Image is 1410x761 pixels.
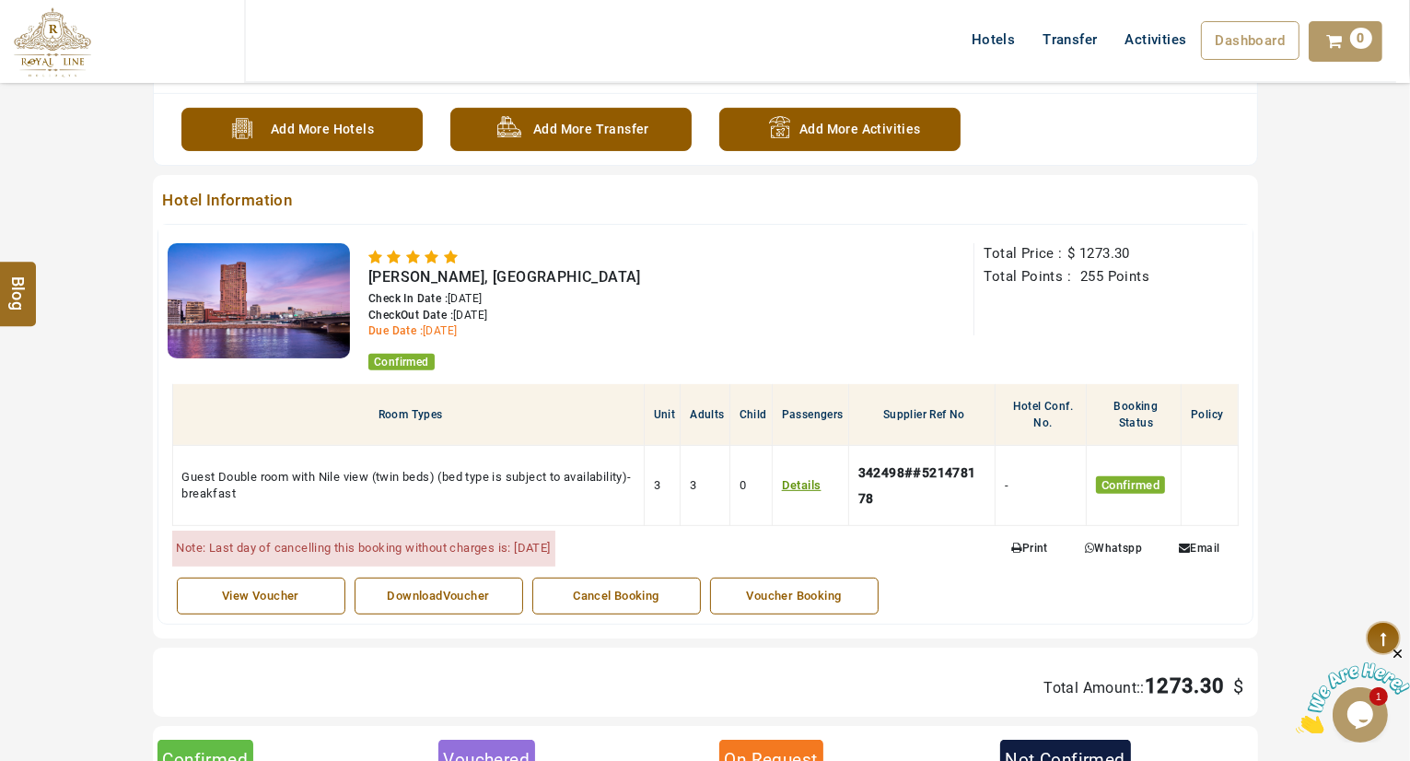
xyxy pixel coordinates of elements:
[542,588,691,605] div: Cancel Booking
[453,309,487,322] span: [DATE]
[1145,674,1225,697] span: 1273.30
[1085,542,1142,555] span: Whatspp
[368,268,641,286] span: [PERSON_NAME], [GEOGRAPHIC_DATA]
[858,460,990,511] div: 342498##521478178
[720,588,868,605] div: Voucher Booking
[1096,476,1166,494] span: Confirmed
[1296,646,1410,733] iframe: chat widget
[532,578,701,615] a: Cancel Booking
[1011,542,1047,555] span: Print
[172,384,644,446] th: Room Types
[368,292,448,305] span: Check In Date :
[157,189,1144,215] span: Hotel Information
[533,110,649,144] span: Add More Transfer
[187,588,335,605] div: View Voucher
[168,243,351,358] img: 8f168343a91aedc5a4209e1c48156a0c40f0f7a8.jpeg
[1005,478,1008,492] span: -
[740,478,746,492] span: 0
[690,478,696,492] span: 3
[177,578,345,615] a: View Voucher
[996,384,1087,446] th: Hotel Conf. No.
[1079,245,1130,262] span: 1273.30
[368,309,453,322] span: CheckOut Date :
[423,324,457,337] span: [DATE]
[368,354,435,370] span: Confirmed
[644,384,681,446] th: Unit
[177,541,551,555] span: Note: Last day of cancelling this booking without charges is: [DATE]
[1165,535,1233,562] a: Email
[1086,384,1181,446] th: Booking Status
[1043,679,1145,697] span: Total Amount::
[1216,32,1286,49] span: Dashboard
[1071,535,1156,562] a: Whatspp
[355,578,523,615] a: DownloadVoucher
[14,7,91,77] img: The Royal Line Holidays
[1067,245,1075,262] span: $
[182,470,632,500] span: Guest Double room with Nile view (twin beds) (bed type is subject to availability)-breakfast
[1309,21,1382,62] a: 0
[984,245,1062,262] span: Total Price :
[1179,542,1219,555] span: Email
[1191,408,1223,421] span: Policy
[958,21,1029,58] a: Hotels
[729,384,772,446] th: Child
[782,478,822,492] a: Details
[1112,21,1201,58] a: Activities
[1350,28,1372,49] span: 0
[1029,21,1111,58] a: Transfer
[1229,675,1243,697] span: $
[681,384,729,446] th: Adults
[1080,268,1149,285] span: 255 Points
[448,292,482,305] span: [DATE]
[984,268,1071,285] span: Total Points :
[799,110,921,144] span: Add More Activities
[710,578,879,615] a: Voucher Booking
[772,384,848,446] th: Passengers
[368,324,423,337] span: Due Date :
[365,588,513,605] div: DownloadVoucher
[271,110,374,144] span: Add More Hotels
[848,384,995,446] th: Supplier Ref No
[6,276,30,292] span: Blog
[654,478,660,492] span: 3
[997,535,1061,562] a: Print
